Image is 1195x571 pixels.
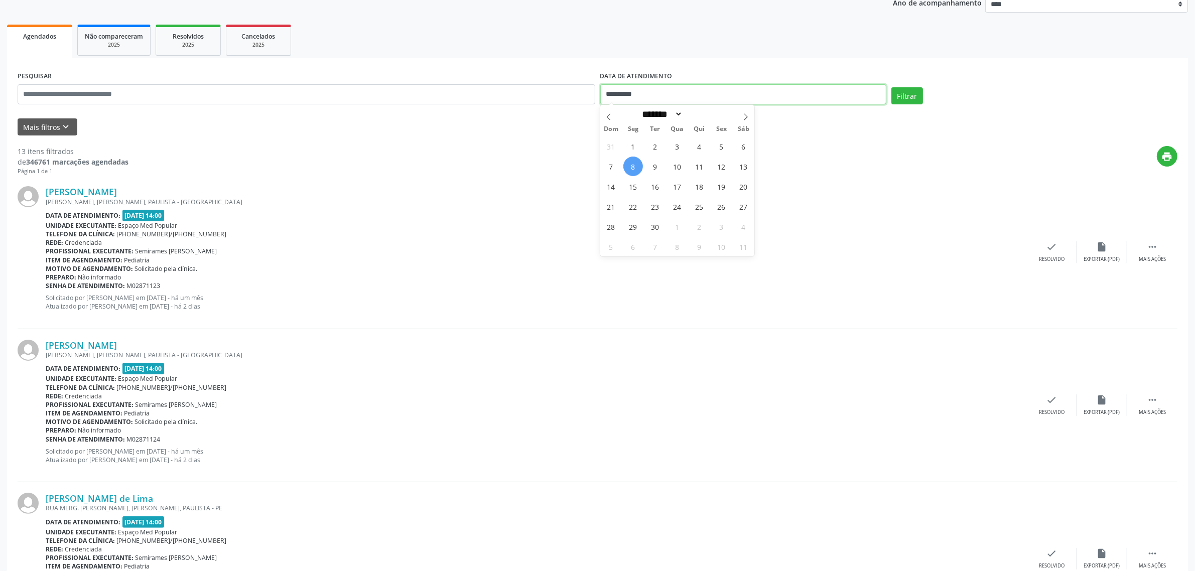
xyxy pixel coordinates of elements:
b: Senha de atendimento: [46,281,125,290]
i: check [1046,548,1057,559]
div: [PERSON_NAME], [PERSON_NAME], PAULISTA - [GEOGRAPHIC_DATA] [46,198,1027,206]
p: Solicitado por [PERSON_NAME] em [DATE] - há um mês Atualizado por [PERSON_NAME] em [DATE] - há 2 ... [46,447,1027,464]
b: Unidade executante: [46,528,116,536]
span: Pediatria [124,409,150,417]
span: [DATE] 14:00 [122,516,165,528]
a: [PERSON_NAME] [46,186,117,197]
b: Item de agendamento: [46,562,122,570]
span: Setembro 17, 2025 [668,177,687,196]
b: Telefone da clínica: [46,383,115,392]
div: 13 itens filtrados [18,146,128,157]
span: [PHONE_NUMBER]/[PHONE_NUMBER] [117,230,227,238]
img: img [18,186,39,207]
span: Ter [644,126,667,132]
i:  [1147,548,1158,559]
span: Não informado [78,426,121,435]
button: Mais filtroskeyboard_arrow_down [18,118,77,136]
b: Senha de atendimento: [46,435,125,444]
input: Year [683,109,716,119]
b: Preparo: [46,273,76,281]
label: PESQUISAR [18,69,52,84]
span: Outubro 6, 2025 [623,237,643,256]
span: Setembro 29, 2025 [623,217,643,236]
span: Setembro 16, 2025 [645,177,665,196]
span: Setembro 9, 2025 [645,157,665,176]
b: Profissional executante: [46,400,134,409]
span: Cancelados [242,32,276,41]
div: Exportar (PDF) [1084,562,1120,569]
span: Qua [667,126,689,132]
p: Solicitado por [PERSON_NAME] em [DATE] - há um mês Atualizado por [PERSON_NAME] em [DATE] - há 2 ... [46,294,1027,311]
span: Setembro 21, 2025 [601,197,621,216]
b: Motivo de agendamento: [46,417,133,426]
i: insert_drive_file [1097,241,1108,252]
span: Outubro 5, 2025 [601,237,621,256]
span: M02871124 [127,435,161,444]
span: Setembro 7, 2025 [601,157,621,176]
span: Setembro 10, 2025 [668,157,687,176]
b: Item de agendamento: [46,256,122,264]
span: Setembro 11, 2025 [690,157,709,176]
a: [PERSON_NAME] de Lima [46,493,153,504]
b: Data de atendimento: [46,518,120,526]
div: Mais ações [1139,562,1166,569]
span: [DATE] 14:00 [122,363,165,374]
span: Seg [622,126,644,132]
span: Dom [600,126,622,132]
span: Setembro 6, 2025 [734,136,753,156]
button: print [1157,146,1177,167]
div: Resolvido [1039,409,1065,416]
span: Setembro 19, 2025 [712,177,731,196]
b: Profissional executante: [46,247,134,255]
span: Outubro 2, 2025 [690,217,709,236]
span: Setembro 18, 2025 [690,177,709,196]
div: de [18,157,128,167]
b: Unidade executante: [46,221,116,230]
span: Espaço Med Popular [118,528,178,536]
span: Setembro 30, 2025 [645,217,665,236]
span: Setembro 25, 2025 [690,197,709,216]
span: Credenciada [65,392,102,400]
span: Setembro 15, 2025 [623,177,643,196]
i: check [1046,394,1057,405]
span: [PHONE_NUMBER]/[PHONE_NUMBER] [117,536,227,545]
span: Semirames [PERSON_NAME] [136,400,217,409]
b: Telefone da clínica: [46,536,115,545]
span: Resolvidos [173,32,204,41]
span: Outubro 1, 2025 [668,217,687,236]
span: Agendados [23,32,56,41]
i: check [1046,241,1057,252]
div: 2025 [233,41,284,49]
a: [PERSON_NAME] [46,340,117,351]
select: Month [639,109,683,119]
span: Espaço Med Popular [118,374,178,383]
b: Preparo: [46,426,76,435]
div: RUA MERG. [PERSON_NAME], [PERSON_NAME], PAULISTA - PE [46,504,1027,512]
b: Unidade executante: [46,374,116,383]
span: Pediatria [124,562,150,570]
span: Sáb [733,126,755,132]
label: DATA DE ATENDIMENTO [600,69,673,84]
span: Setembro 12, 2025 [712,157,731,176]
span: Sex [711,126,733,132]
b: Item de agendamento: [46,409,122,417]
span: Outubro 8, 2025 [668,237,687,256]
span: Outubro 10, 2025 [712,237,731,256]
b: Data de atendimento: [46,364,120,373]
i:  [1147,241,1158,252]
img: img [18,493,39,514]
span: Agosto 31, 2025 [601,136,621,156]
span: Setembro 24, 2025 [668,197,687,216]
b: Rede: [46,392,63,400]
i: print [1162,151,1173,162]
span: Outubro 9, 2025 [690,237,709,256]
span: Setembro 27, 2025 [734,197,753,216]
span: Outubro 3, 2025 [712,217,731,236]
b: Rede: [46,238,63,247]
div: Mais ações [1139,409,1166,416]
span: Setembro 5, 2025 [712,136,731,156]
span: Setembro 13, 2025 [734,157,753,176]
span: Credenciada [65,545,102,553]
div: 2025 [85,41,143,49]
span: Semirames [PERSON_NAME] [136,553,217,562]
